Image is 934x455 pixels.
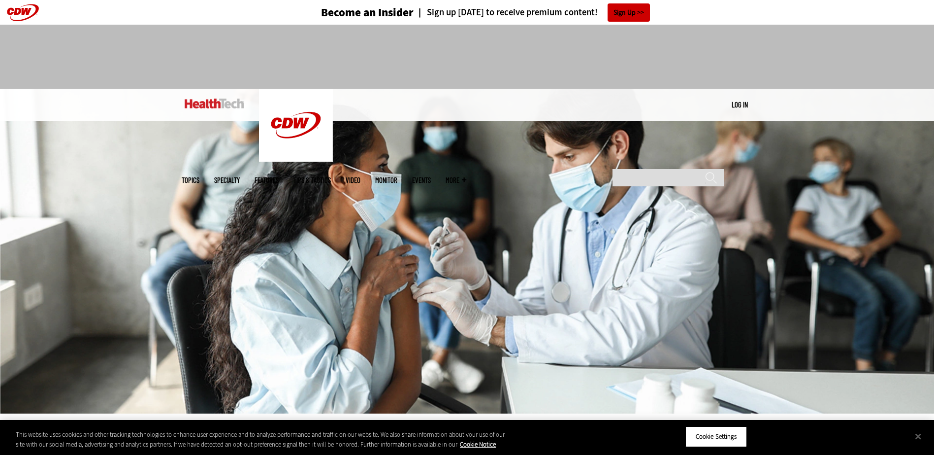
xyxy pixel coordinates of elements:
[732,100,748,110] div: User menu
[16,430,514,449] div: This website uses cookies and other tracking technologies to enhance user experience and to analy...
[182,176,199,184] span: Topics
[412,176,431,184] a: Events
[255,176,279,184] a: Features
[288,35,646,79] iframe: advertisement
[446,176,466,184] span: More
[259,89,333,162] img: Home
[608,3,650,22] a: Sign Up
[293,176,331,184] a: Tips & Tactics
[321,7,414,18] h3: Become an Insider
[284,7,414,18] a: Become an Insider
[685,426,747,447] button: Cookie Settings
[346,176,360,184] a: Video
[732,100,748,109] a: Log in
[375,176,397,184] a: MonITor
[460,440,496,449] a: More information about your privacy
[185,99,244,108] img: Home
[907,425,929,447] button: Close
[214,176,240,184] span: Specialty
[414,8,598,17] a: Sign up [DATE] to receive premium content!
[259,154,333,164] a: CDW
